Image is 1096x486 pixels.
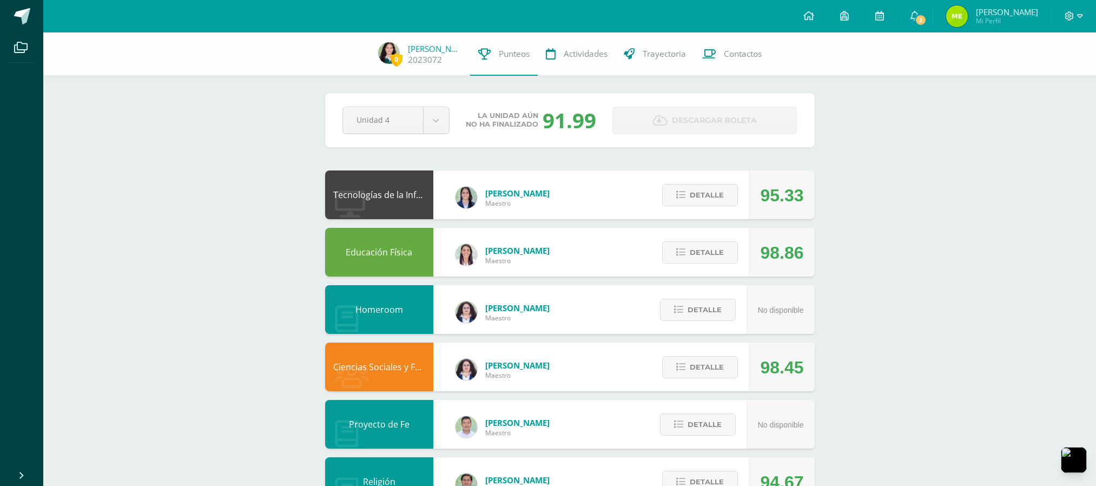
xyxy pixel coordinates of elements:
[485,428,550,437] span: Maestro
[378,42,400,64] img: 05fc99470b6b8232ca6bd7819607359e.png
[538,32,616,76] a: Actividades
[672,107,757,134] span: Descargar boleta
[688,300,722,320] span: Detalle
[946,5,968,27] img: cc8173afdae23698f602c22063f262d2.png
[408,43,462,54] a: [PERSON_NAME]
[485,475,550,485] span: [PERSON_NAME]
[690,185,724,205] span: Detalle
[690,357,724,377] span: Detalle
[455,187,477,208] img: 7489ccb779e23ff9f2c3e89c21f82ed0.png
[660,413,736,436] button: Detalle
[760,343,803,392] div: 98.45
[470,32,538,76] a: Punteos
[758,421,804,429] span: No disponible
[543,106,596,134] div: 91.99
[724,48,762,60] span: Contactos
[485,303,550,313] span: [PERSON_NAME]
[455,359,477,380] img: ba02aa29de7e60e5f6614f4096ff8928.png
[343,107,449,134] a: Unidad 4
[976,16,1038,25] span: Mi Perfil
[688,415,722,435] span: Detalle
[758,306,804,314] span: No disponible
[325,400,433,449] div: Proyecto de Fe
[485,313,550,323] span: Maestro
[485,417,550,428] span: [PERSON_NAME]
[455,416,477,438] img: 585d333ccf69bb1c6e5868c8cef08dba.png
[356,107,410,133] span: Unidad 4
[662,184,738,206] button: Detalle
[564,48,608,60] span: Actividades
[325,343,433,391] div: Ciencias Sociales y Formación Ciudadana
[485,199,550,208] span: Maestro
[485,371,550,380] span: Maestro
[690,242,724,262] span: Detalle
[485,256,550,265] span: Maestro
[662,241,738,264] button: Detalle
[455,301,477,323] img: ba02aa29de7e60e5f6614f4096ff8928.png
[325,285,433,334] div: Homeroom
[466,111,538,129] span: La unidad aún no ha finalizado
[616,32,694,76] a: Trayectoria
[760,171,803,220] div: 95.33
[485,245,550,256] span: [PERSON_NAME]
[760,228,803,277] div: 98.86
[325,228,433,277] div: Educación Física
[485,188,550,199] span: [PERSON_NAME]
[694,32,770,76] a: Contactos
[391,52,402,66] span: 0
[660,299,736,321] button: Detalle
[662,356,738,378] button: Detalle
[325,170,433,219] div: Tecnologías de la Información y Comunicación: Computación
[408,54,442,65] a: 2023072
[455,244,477,266] img: 68dbb99899dc55733cac1a14d9d2f825.png
[976,6,1038,17] span: [PERSON_NAME]
[485,360,550,371] span: [PERSON_NAME]
[915,14,927,26] span: 2
[499,48,530,60] span: Punteos
[643,48,686,60] span: Trayectoria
